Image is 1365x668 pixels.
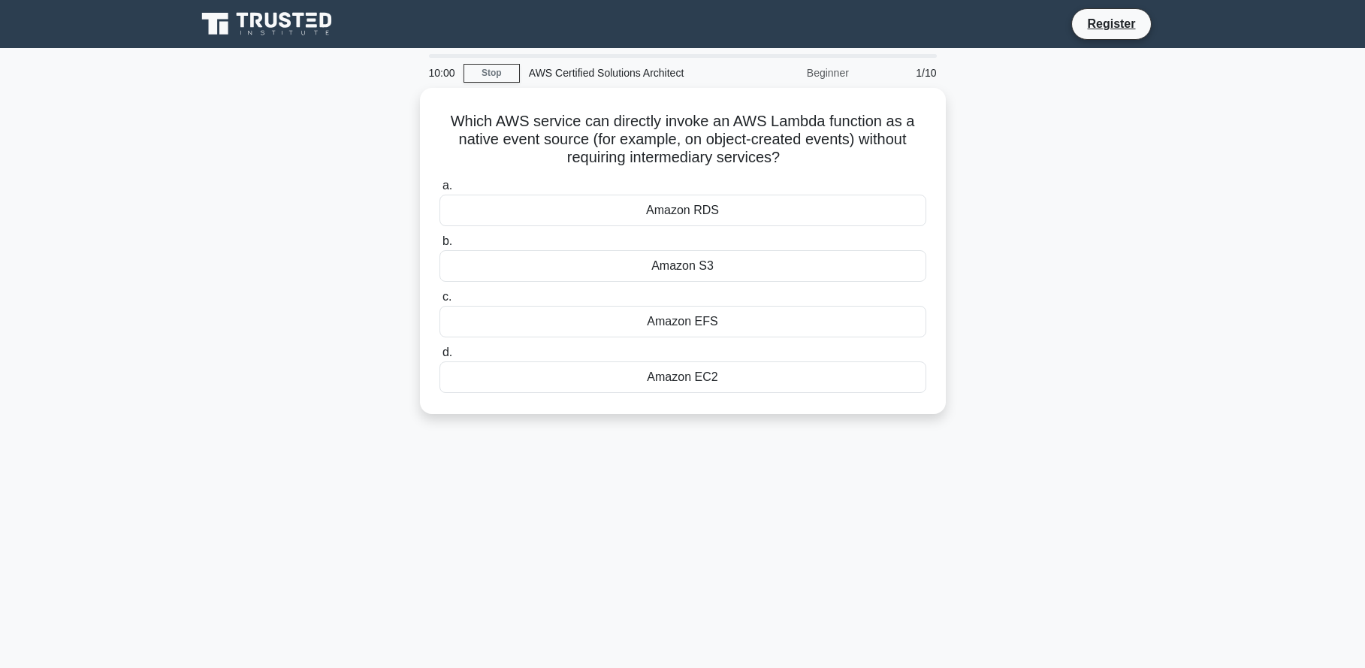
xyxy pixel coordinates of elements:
[439,306,926,337] div: Amazon EFS
[1078,14,1144,33] a: Register
[464,64,520,83] a: Stop
[442,346,452,358] span: d.
[439,250,926,282] div: Amazon S3
[442,234,452,247] span: b.
[442,179,452,192] span: a.
[442,290,451,303] span: c.
[726,58,858,88] div: Beginner
[438,112,928,168] h5: Which AWS service can directly invoke an AWS Lambda function as a native event source (for exampl...
[858,58,946,88] div: 1/10
[520,58,726,88] div: AWS Certified Solutions Architect
[439,361,926,393] div: Amazon EC2
[420,58,464,88] div: 10:00
[439,195,926,226] div: Amazon RDS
